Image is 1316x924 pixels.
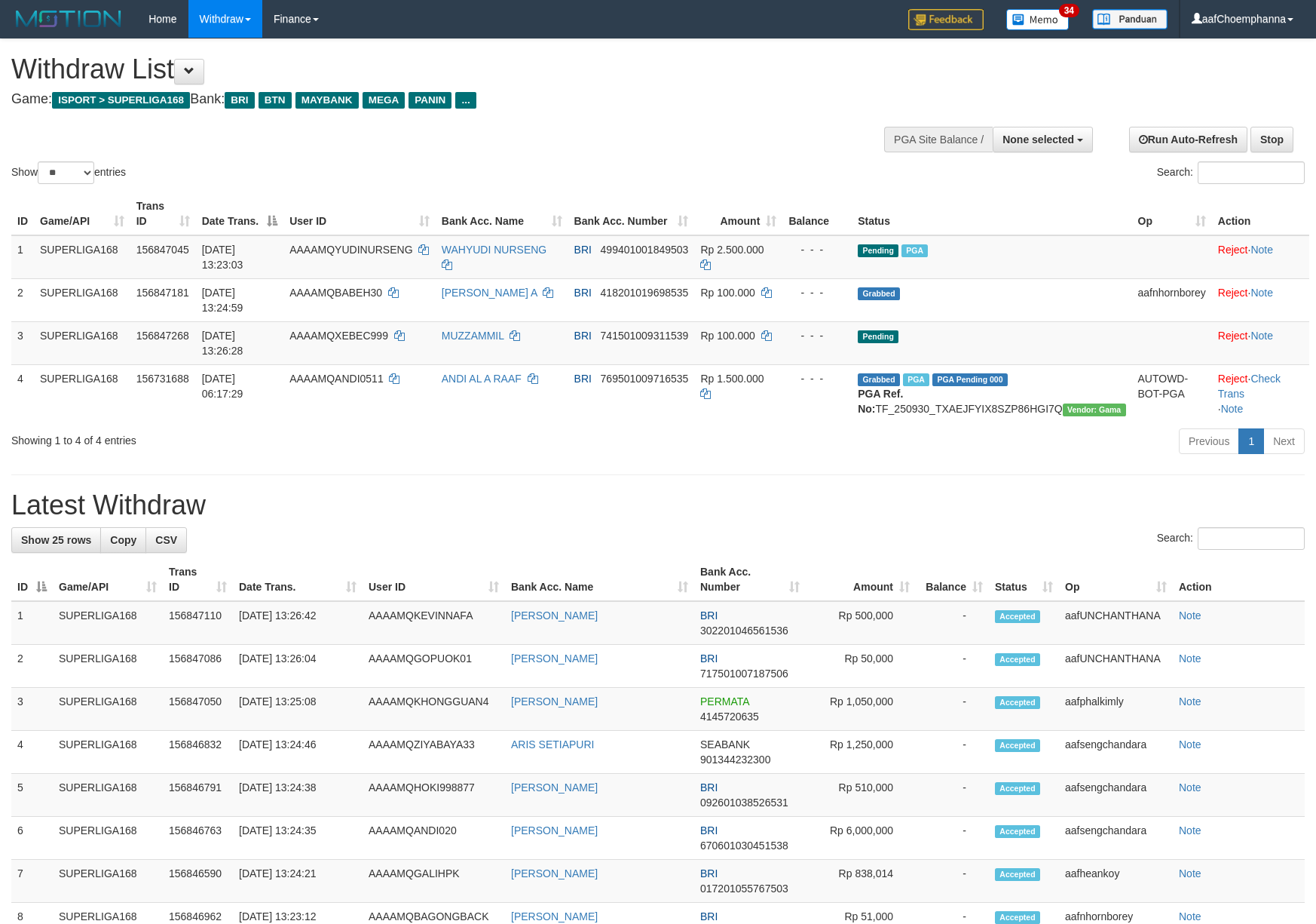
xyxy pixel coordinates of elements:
td: 3 [11,321,34,364]
td: AAAAMQKHONGGUAN4 [363,688,505,731]
a: [PERSON_NAME] [511,781,598,794]
td: - [916,688,989,731]
a: ANDI AL A RAAF [442,373,522,385]
span: BTN [259,92,292,109]
a: Note [1179,867,1201,879]
span: BRI [700,910,718,922]
th: Trans ID: activate to sort column ascending [163,558,233,601]
td: aafphalkimly [1059,688,1173,731]
img: Button%20Memo.svg [1006,9,1070,30]
th: Balance: activate to sort column ascending [916,558,989,601]
td: SUPERLIGA168 [34,235,130,279]
span: PGA Pending [932,373,1008,386]
a: Copy [100,527,146,553]
td: Rp 1,250,000 [806,731,916,774]
a: 1 [1238,428,1264,454]
a: [PERSON_NAME] [511,824,598,837]
span: 34 [1059,4,1079,17]
span: Copy 717501007187506 to clipboard [700,668,788,680]
td: TF_250930_TXAEJFYIX8SZP86HGI7Q [852,364,1131,422]
span: Rp 2.500.000 [700,244,764,256]
th: Date Trans.: activate to sort column ascending [233,558,363,601]
a: [PERSON_NAME] [511,695,598,708]
td: 2 [11,645,53,688]
td: 7 [11,860,53,903]
td: AAAAMQANDI020 [363,817,505,860]
td: · [1212,321,1309,364]
td: - [916,817,989,860]
td: AAAAMQZIYABAYA33 [363,731,505,774]
a: Check Trans [1218,373,1281,400]
h1: Latest Withdraw [11,490,1305,520]
th: Status: activate to sort column ascending [989,558,1059,601]
td: 5 [11,774,53,817]
input: Search: [1198,161,1305,184]
span: Accepted [995,739,1040,752]
span: Copy 418201019698535 to clipboard [601,287,689,299]
td: aafUNCHANTHANA [1059,601,1173,645]
th: Status [852,192,1131,235]
span: 156847045 [136,244,189,256]
a: Note [1179,738,1201,751]
span: Copy 4145720635 to clipboard [700,711,759,723]
td: 3 [11,688,53,731]
td: aafsengchandara [1059,774,1173,817]
th: Game/API: activate to sort column ascending [34,192,130,235]
a: WAHYUDI NURSENG [442,244,547,256]
td: SUPERLIGA168 [53,645,163,688]
a: ARIS SETIAPURI [511,738,594,751]
span: 156847268 [136,330,189,342]
td: - [916,645,989,688]
td: 2 [11,278,34,321]
th: Op: activate to sort column ascending [1132,192,1212,235]
td: 156846791 [163,774,233,817]
div: - - - [788,371,846,386]
td: aafsengchandara [1059,817,1173,860]
span: [DATE] 13:24:59 [202,287,243,314]
span: Accepted [995,825,1040,838]
td: 4 [11,731,53,774]
td: aafUNCHANTHANA [1059,645,1173,688]
span: Marked by aafsengchandara [901,244,928,257]
td: 156847110 [163,601,233,645]
span: BRI [700,867,718,879]
th: Op: activate to sort column ascending [1059,558,1173,601]
span: Pending [858,330,898,343]
td: SUPERLIGA168 [34,278,130,321]
a: Note [1250,330,1273,342]
td: 4 [11,364,34,422]
a: Reject [1218,244,1248,256]
a: Stop [1250,127,1293,152]
b: PGA Ref. No: [858,388,903,415]
span: MAYBANK [295,92,359,109]
a: Previous [1179,428,1239,454]
span: Copy 670601030451538 to clipboard [700,840,788,852]
th: Amount: activate to sort column ascending [806,558,916,601]
td: aafnhornborey [1132,278,1212,321]
td: Rp 6,000,000 [806,817,916,860]
span: ... [455,92,476,109]
span: Copy 092601038526531 to clipboard [700,797,788,809]
a: Next [1263,428,1305,454]
span: PANIN [409,92,451,109]
td: SUPERLIGA168 [34,321,130,364]
td: - [916,774,989,817]
span: Copy 741501009311539 to clipboard [601,330,689,342]
a: Note [1179,824,1201,837]
img: panduan.png [1092,9,1168,29]
span: Accepted [995,782,1040,795]
span: MEGA [363,92,406,109]
span: Accepted [995,610,1040,623]
td: SUPERLIGA168 [53,774,163,817]
span: Rp 1.500.000 [700,373,764,385]
td: AUTOWD-BOT-PGA [1132,364,1212,422]
span: BRI [700,824,718,837]
td: AAAAMQGALIHPK [363,860,505,903]
span: BRI [574,330,592,342]
th: Trans ID: activate to sort column ascending [130,192,196,235]
th: User ID: activate to sort column ascending [283,192,436,235]
td: 156847086 [163,645,233,688]
span: BRI [574,373,592,385]
span: Rp 100.000 [700,287,754,299]
span: [DATE] 13:23:03 [202,244,243,271]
